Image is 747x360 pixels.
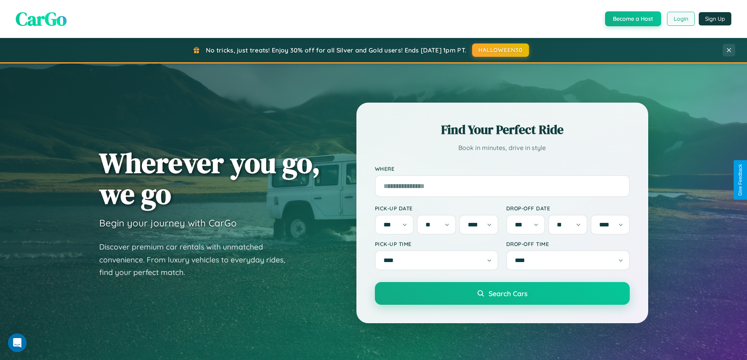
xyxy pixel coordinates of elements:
[99,217,237,229] h3: Begin your journey with CarGo
[506,205,630,212] label: Drop-off Date
[375,142,630,154] p: Book in minutes, drive in style
[206,46,466,54] span: No tricks, just treats! Enjoy 30% off for all Silver and Gold users! Ends [DATE] 1pm PT.
[667,12,695,26] button: Login
[99,147,320,209] h1: Wherever you go, we go
[375,165,630,172] label: Where
[99,241,295,279] p: Discover premium car rentals with unmatched convenience. From luxury vehicles to everyday rides, ...
[375,121,630,138] h2: Find Your Perfect Ride
[699,12,731,25] button: Sign Up
[8,333,27,352] iframe: Intercom live chat
[375,282,630,305] button: Search Cars
[506,241,630,247] label: Drop-off Time
[375,205,498,212] label: Pick-up Date
[738,164,743,196] div: Give Feedback
[605,11,661,26] button: Become a Host
[375,241,498,247] label: Pick-up Time
[472,43,529,57] button: HALLOWEEN30
[16,6,67,32] span: CarGo
[489,289,527,298] span: Search Cars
